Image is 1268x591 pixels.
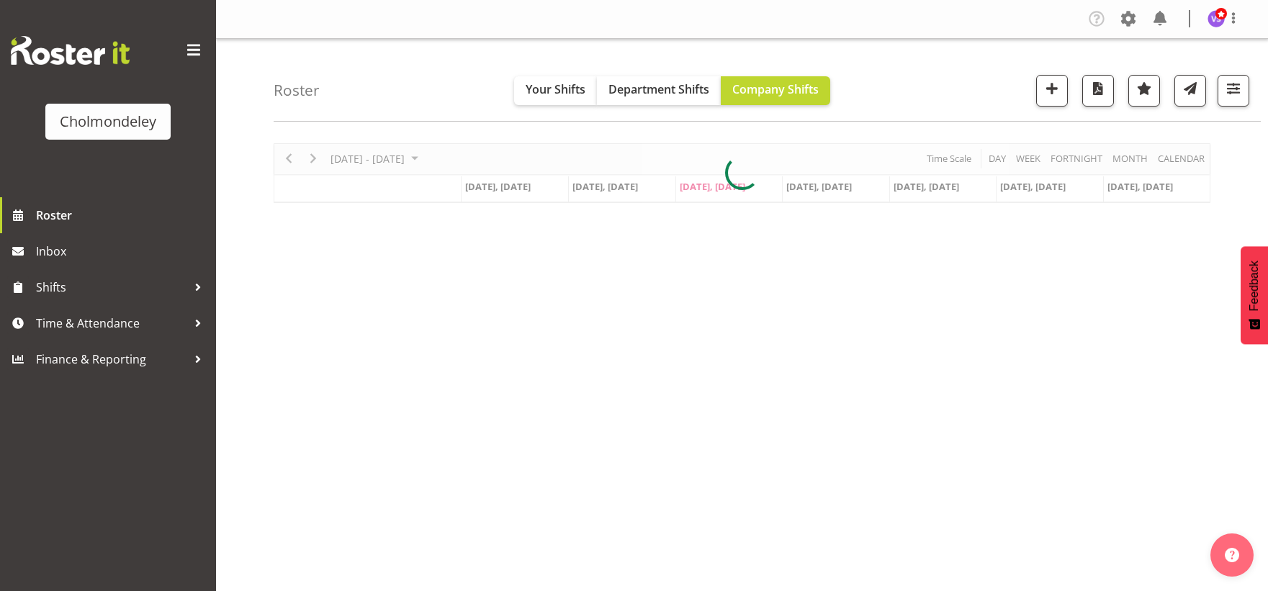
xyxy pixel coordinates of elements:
button: Filter Shifts [1218,75,1249,107]
span: Shifts [36,276,187,298]
button: Send a list of all shifts for the selected filtered period to all rostered employees. [1174,75,1206,107]
button: Add a new shift [1036,75,1068,107]
button: Feedback - Show survey [1241,246,1268,344]
button: Department Shifts [597,76,721,105]
span: Roster [36,204,209,226]
img: victoria-spackman5507.jpg [1208,10,1225,27]
button: Company Shifts [721,76,830,105]
span: Company Shifts [732,81,819,97]
span: Your Shifts [526,81,585,97]
img: Rosterit website logo [11,36,130,65]
img: help-xxl-2.png [1225,548,1239,562]
span: Feedback [1248,261,1261,311]
span: Inbox [36,240,209,262]
button: Your Shifts [514,76,597,105]
div: Cholmondeley [60,111,156,132]
button: Highlight an important date within the roster. [1128,75,1160,107]
span: Department Shifts [608,81,709,97]
span: Time & Attendance [36,312,187,334]
h4: Roster [274,82,320,99]
button: Download a PDF of the roster according to the set date range. [1082,75,1114,107]
span: Finance & Reporting [36,348,187,370]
